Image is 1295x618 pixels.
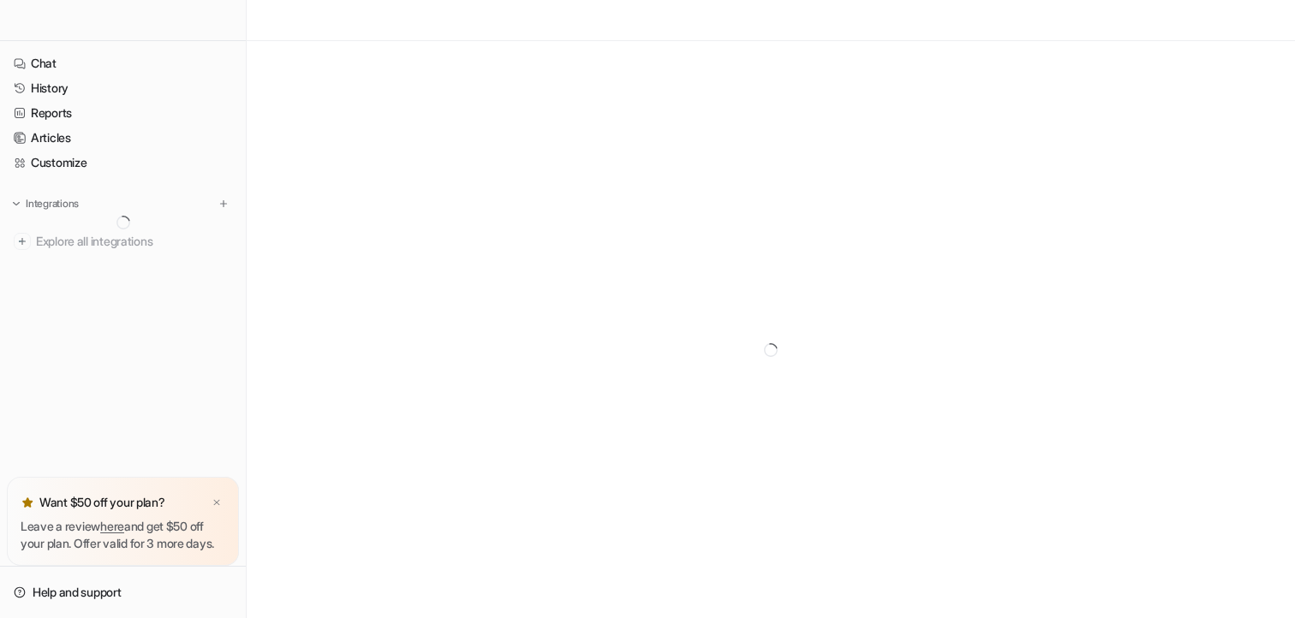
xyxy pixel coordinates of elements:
[7,101,239,125] a: Reports
[100,519,124,533] a: here
[218,198,230,210] img: menu_add.svg
[36,228,232,255] span: Explore all integrations
[7,580,239,604] a: Help and support
[7,126,239,150] a: Articles
[26,197,79,211] p: Integrations
[7,51,239,75] a: Chat
[21,518,225,552] p: Leave a review and get $50 off your plan. Offer valid for 3 more days.
[10,198,22,210] img: expand menu
[7,229,239,253] a: Explore all integrations
[7,151,239,175] a: Customize
[7,195,84,212] button: Integrations
[21,496,34,509] img: star
[212,497,222,508] img: x
[39,494,165,511] p: Want $50 off your plan?
[7,76,239,100] a: History
[14,233,31,250] img: explore all integrations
